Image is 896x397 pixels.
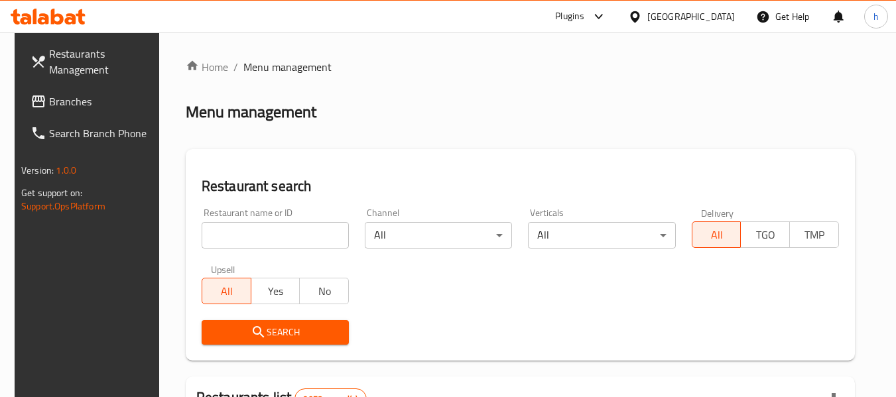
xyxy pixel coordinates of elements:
[49,93,154,109] span: Branches
[20,38,164,85] a: Restaurants Management
[49,125,154,141] span: Search Branch Phone
[698,225,736,245] span: All
[299,278,349,304] button: No
[202,222,349,249] input: Search for restaurant name or ID..
[21,184,82,201] span: Get support on:
[746,225,785,245] span: TGO
[528,222,675,249] div: All
[257,282,295,301] span: Yes
[202,176,839,196] h2: Restaurant search
[740,221,790,248] button: TGO
[692,221,741,248] button: All
[701,208,734,217] label: Delivery
[208,282,246,301] span: All
[202,320,349,345] button: Search
[21,162,54,179] span: Version:
[365,222,512,249] div: All
[212,324,338,341] span: Search
[233,59,238,75] li: /
[789,221,839,248] button: TMP
[647,9,735,24] div: [GEOGRAPHIC_DATA]
[873,9,879,24] span: h
[186,59,855,75] nav: breadcrumb
[555,9,584,25] div: Plugins
[21,198,105,215] a: Support.OpsPlatform
[20,85,164,117] a: Branches
[305,282,344,301] span: No
[251,278,300,304] button: Yes
[186,101,316,123] h2: Menu management
[795,225,834,245] span: TMP
[202,278,251,304] button: All
[211,264,235,274] label: Upsell
[49,46,154,78] span: Restaurants Management
[243,59,332,75] span: Menu management
[186,59,228,75] a: Home
[20,117,164,149] a: Search Branch Phone
[56,162,76,179] span: 1.0.0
